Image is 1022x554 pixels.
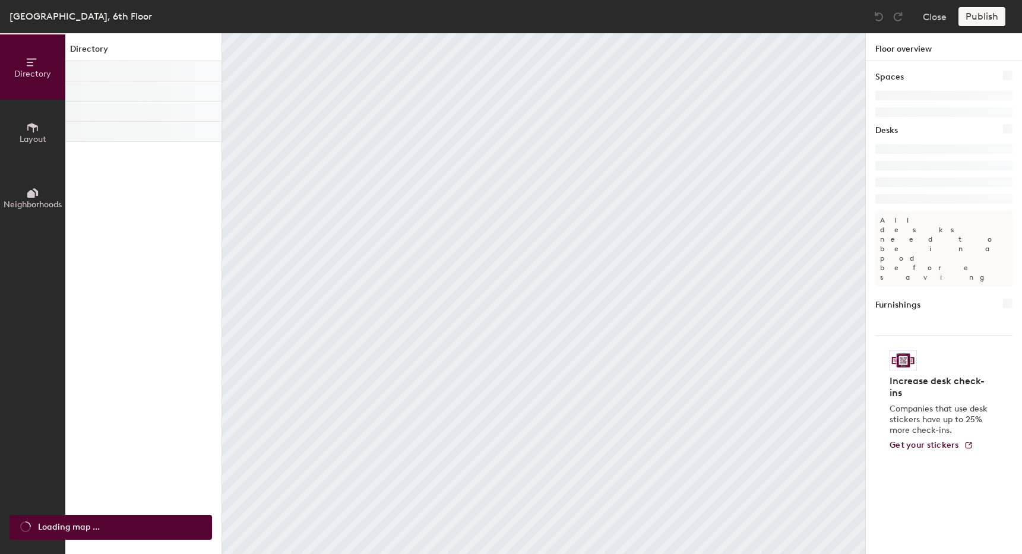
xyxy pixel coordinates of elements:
[866,33,1022,61] h1: Floor overview
[890,375,991,399] h4: Increase desk check-ins
[875,211,1012,287] p: All desks need to be in a pod before saving
[38,521,100,534] span: Loading map ...
[923,7,947,26] button: Close
[890,440,959,450] span: Get your stickers
[890,441,973,451] a: Get your stickers
[892,11,904,23] img: Redo
[20,134,46,144] span: Layout
[14,69,51,79] span: Directory
[65,43,222,61] h1: Directory
[4,200,62,210] span: Neighborhoods
[222,33,865,554] canvas: Map
[875,299,920,312] h1: Furnishings
[875,71,904,84] h1: Spaces
[873,11,885,23] img: Undo
[875,124,898,137] h1: Desks
[890,404,991,436] p: Companies that use desk stickers have up to 25% more check-ins.
[10,9,152,24] div: [GEOGRAPHIC_DATA], 6th Floor
[890,350,917,371] img: Sticker logo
